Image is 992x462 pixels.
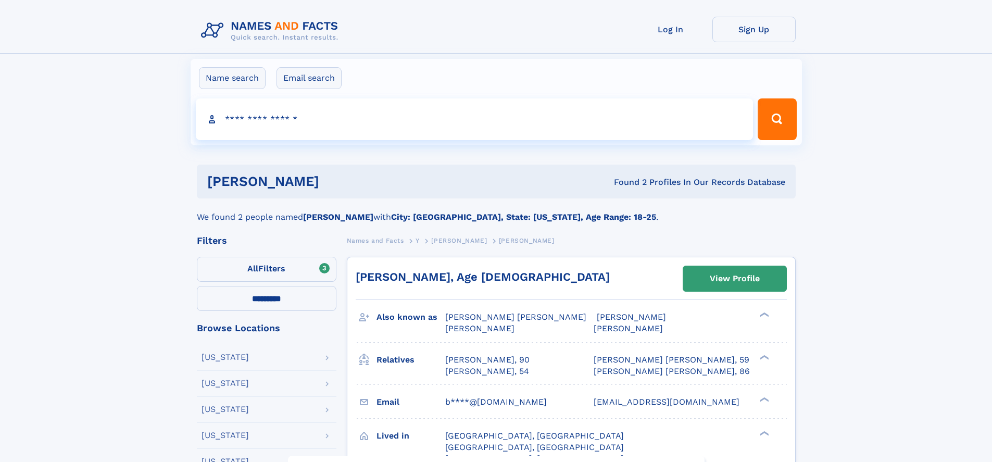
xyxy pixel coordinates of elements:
[757,311,770,318] div: ❯
[247,264,258,273] span: All
[347,234,404,247] a: Names and Facts
[197,17,347,45] img: Logo Names and Facts
[629,17,712,42] a: Log In
[376,427,445,445] h3: Lived in
[303,212,373,222] b: [PERSON_NAME]
[376,393,445,411] h3: Email
[202,353,249,361] div: [US_STATE]
[445,431,624,441] span: [GEOGRAPHIC_DATA], [GEOGRAPHIC_DATA]
[202,405,249,414] div: [US_STATE]
[431,234,487,247] a: [PERSON_NAME]
[202,379,249,388] div: [US_STATE]
[202,431,249,440] div: [US_STATE]
[197,198,796,223] div: We found 2 people named with .
[376,351,445,369] h3: Relatives
[197,323,336,333] div: Browse Locations
[594,366,750,377] a: [PERSON_NAME] [PERSON_NAME], 86
[197,236,336,245] div: Filters
[431,237,487,244] span: [PERSON_NAME]
[757,430,770,436] div: ❯
[758,98,796,140] button: Search Button
[757,354,770,360] div: ❯
[710,267,760,291] div: View Profile
[445,366,529,377] a: [PERSON_NAME], 54
[196,98,754,140] input: search input
[683,266,786,291] a: View Profile
[594,354,749,366] a: [PERSON_NAME] [PERSON_NAME], 59
[594,323,663,333] span: [PERSON_NAME]
[376,308,445,326] h3: Also known as
[391,212,656,222] b: City: [GEOGRAPHIC_DATA], State: [US_STATE], Age Range: 18-25
[277,67,342,89] label: Email search
[757,396,770,403] div: ❯
[445,354,530,366] a: [PERSON_NAME], 90
[499,237,555,244] span: [PERSON_NAME]
[712,17,796,42] a: Sign Up
[445,442,624,452] span: [GEOGRAPHIC_DATA], [GEOGRAPHIC_DATA]
[356,270,610,283] a: [PERSON_NAME], Age [DEMOGRAPHIC_DATA]
[207,175,467,188] h1: [PERSON_NAME]
[416,237,420,244] span: Y
[467,177,785,188] div: Found 2 Profiles In Our Records Database
[416,234,420,247] a: Y
[197,257,336,282] label: Filters
[445,312,586,322] span: [PERSON_NAME] [PERSON_NAME]
[199,67,266,89] label: Name search
[445,323,514,333] span: [PERSON_NAME]
[594,397,739,407] span: [EMAIL_ADDRESS][DOMAIN_NAME]
[597,312,666,322] span: [PERSON_NAME]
